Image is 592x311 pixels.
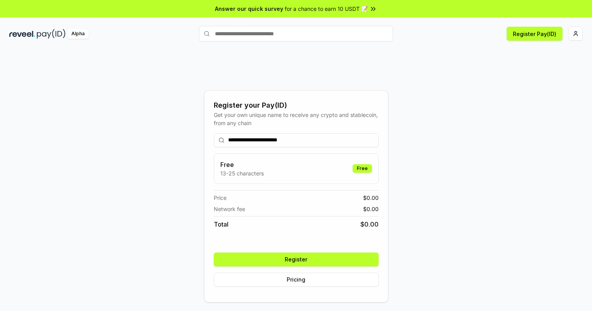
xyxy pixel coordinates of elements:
[363,194,379,202] span: $ 0.00
[214,273,379,287] button: Pricing
[215,5,283,13] span: Answer our quick survey
[9,29,35,39] img: reveel_dark
[220,160,264,169] h3: Free
[507,27,563,41] button: Register Pay(ID)
[363,205,379,213] span: $ 0.00
[67,29,89,39] div: Alpha
[214,194,227,202] span: Price
[214,111,379,127] div: Get your own unique name to receive any crypto and stablecoin, from any chain
[214,220,228,229] span: Total
[214,253,379,266] button: Register
[220,169,264,177] p: 13-25 characters
[214,205,245,213] span: Network fee
[285,5,368,13] span: for a chance to earn 10 USDT 📝
[360,220,379,229] span: $ 0.00
[353,164,372,173] div: Free
[214,100,379,111] div: Register your Pay(ID)
[37,29,66,39] img: pay_id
